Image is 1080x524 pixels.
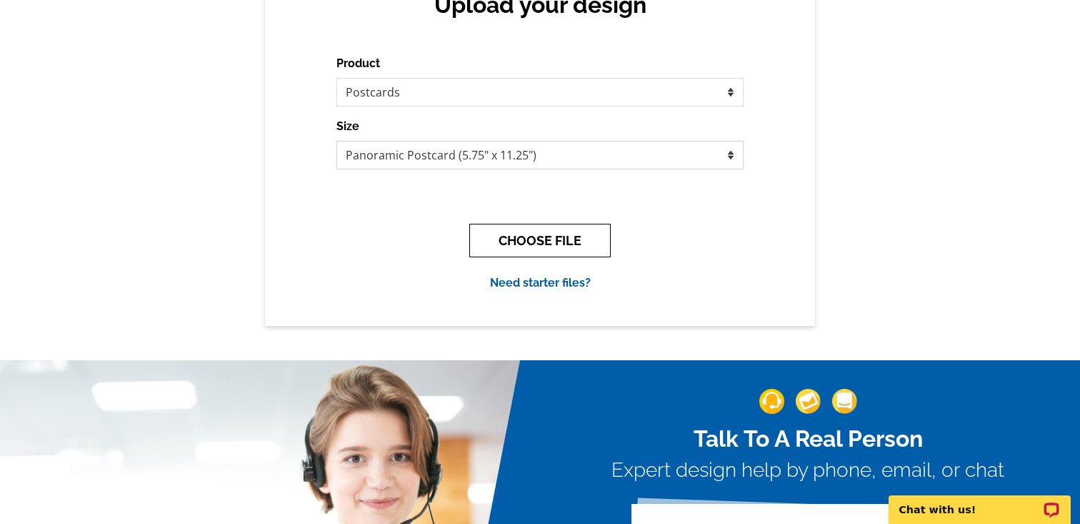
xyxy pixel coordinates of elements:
[336,118,359,135] label: Size
[336,55,380,72] label: Product
[759,389,784,414] img: support-img-1.png
[832,389,857,414] img: support-img-3_1.png
[796,389,821,414] img: support-img-2.png
[879,479,1080,524] iframe: LiveChat chat widget
[490,276,591,290] a: Need starter files?
[611,458,1004,483] h3: Expert design help by phone, email, or chat
[469,224,611,257] button: CHOOSE FILE
[611,425,1004,453] h2: Talk To A Real Person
